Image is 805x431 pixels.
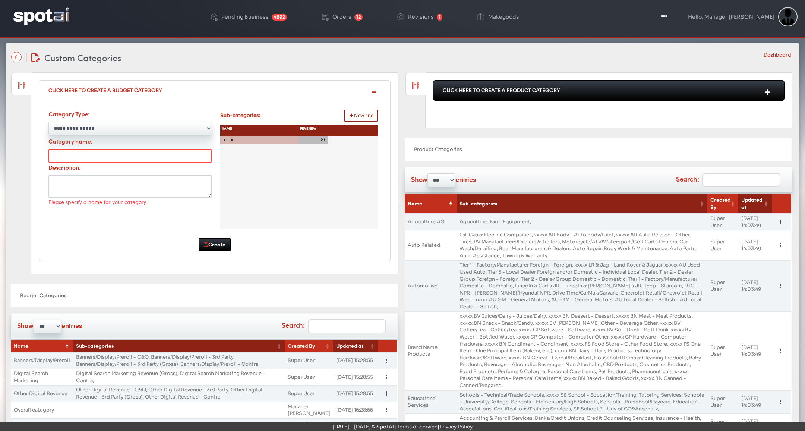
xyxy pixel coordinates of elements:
td: [DATE] 15:28:55 [333,385,378,402]
th: Created By: activate to sort column ascending [285,340,333,352]
img: line-12.svg [26,53,27,62]
h5: Sub-categories: [220,113,296,118]
img: deployed-code-history.png [209,12,218,21]
th: Name: activate to sort column descending [405,194,457,214]
label: Description: [48,163,81,173]
td: Other Digital Revenue [11,385,73,402]
a: Terms of Service [397,424,438,430]
input: Search: [308,319,386,333]
td: Digital Search Marketing [11,369,73,385]
label: Search: [676,173,780,187]
td: Banners/Display/Preroll - O&O, Banners/Display/Preroll - 3rd Party, Banners/Display/Preroll - 3rd... [73,352,285,369]
td: Tier 1 - Factory/Manufacturer Foreign - Foreign, xxxxx LR & Jag - Land Rover & Jaguar, xxxxx AU U... [457,260,708,311]
td: Manager [PERSON_NAME] [285,402,333,418]
td: Banners/Display/Preroll [11,352,73,369]
td: Super User [285,385,333,402]
img: name-arrow-back-state-default-icon-true-icon-only-true-type.svg [11,52,22,62]
select: Showentries [427,173,455,187]
td: Super User [285,369,333,385]
div: Budget Categories [11,284,398,307]
td: [DATE] 15:28:55 [333,418,378,430]
label: Search: [282,319,386,333]
td: [DATE] 14:03:49 [738,230,772,260]
div: Revisions [408,14,434,19]
div: Orders [332,14,351,19]
input: Search: [702,173,780,187]
td: Sports [11,418,73,430]
td: Super User [707,260,738,311]
span: 4892 [272,14,287,21]
div: Pending Business [221,14,269,19]
div: name [220,136,299,144]
th: &nbsp; [772,194,791,214]
a: Privacy Policy [439,424,473,430]
img: order-play.png [321,12,329,21]
label: Category name: [48,137,92,147]
button: New line [344,110,378,122]
td: Digital Search Marketing Revenue (Gross), Digital Search Marketing Revenue – Contra, [73,369,285,385]
img: Sterling Cooper & Partners [778,7,798,26]
a: Makegoods [470,0,525,33]
td: xxxxx BV Juices/Dairy - Juices/Dairy, xxxxx BN Dessert - Dessert, xxxxx BN Meat - Meat Products, ... [457,311,708,390]
label: Show entries [17,320,82,333]
span: Revenew [300,126,316,132]
li: Dashboard [764,51,791,58]
td: Super User [707,311,738,390]
td: Agriculture AG [405,214,457,230]
button: Create [199,238,231,251]
th: Updated at: activate to sort column ascending [333,340,378,352]
td: Super User [707,230,738,260]
div: Hello, Manager [PERSON_NAME] [688,14,774,19]
td: Super User [285,352,333,369]
div: Product Categories [405,138,792,161]
td: Automotive - [405,260,457,311]
td: Super User [285,418,333,430]
td: Educational Services [405,390,457,414]
img: change-circle.png [396,12,405,21]
img: edit-document.svg [31,53,40,62]
th: Created By: activate to sort column ascending [707,194,738,214]
div: Makegoods [488,14,519,19]
td: [DATE] 14:03:49 [738,214,772,230]
span: 1 [437,14,442,21]
td: Auto Related [405,230,457,260]
div: 86 [299,136,328,144]
div: Click Here To Create A Product Category [433,80,785,101]
td: [DATE] 15:28:55 [333,402,378,418]
td: Brand Name Products [405,311,457,390]
td: [DATE] 14:03:49 [738,311,772,390]
span: Custom Categories [44,51,121,64]
td: Agriculture, Farm Equipment, [457,214,708,230]
td: Schools - Technical/Trade Schools, xxxxx SE School - Education/Training, Tutoring Services, Schoo... [457,390,708,414]
label: Show entries [411,173,476,187]
th: Name: activate to sort column descending [11,340,73,352]
span: Name [222,126,232,132]
th: Sub-categories: activate to sort column ascending [457,194,708,214]
th: Sub-categories: activate to sort column ascending [73,340,285,352]
th: Updated at: activate to sort column ascending [738,194,772,214]
a: Orders 12 [315,0,369,33]
td: [DATE] 15:28:55 [333,369,378,385]
img: logo-reversed.png [13,7,69,25]
td: Oil, Gas & Electric Companies, xxxxx AR Body - Auto Body/Paint, xxxxx AR Auto Related - Other, Ti... [457,230,708,260]
th: &nbsp; [378,340,397,352]
td: Super User [707,390,738,414]
label: Category Type: [48,110,90,120]
td: [DATE] 15:28:55 [333,352,378,369]
a: Revisions 1 [390,0,448,33]
td: Other Digital Revenue - O&O, Other Digital Revenue - 3rd Party, Other Digital Revenue - 3rd Party... [73,385,285,402]
img: line-1.svg [682,9,682,25]
select: Showentries [34,320,61,333]
a: Pending Business 4892 [203,0,293,33]
td: [DATE] 14:03:49 [738,390,772,414]
td: Super User [707,214,738,230]
span: 12 [354,14,363,21]
div: Please specify a name for your category. [48,198,212,205]
div: Click Here To Create A Budget Category [39,80,391,100]
td: Overall category [11,402,73,418]
td: [DATE] 14:03:49 [738,260,772,311]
